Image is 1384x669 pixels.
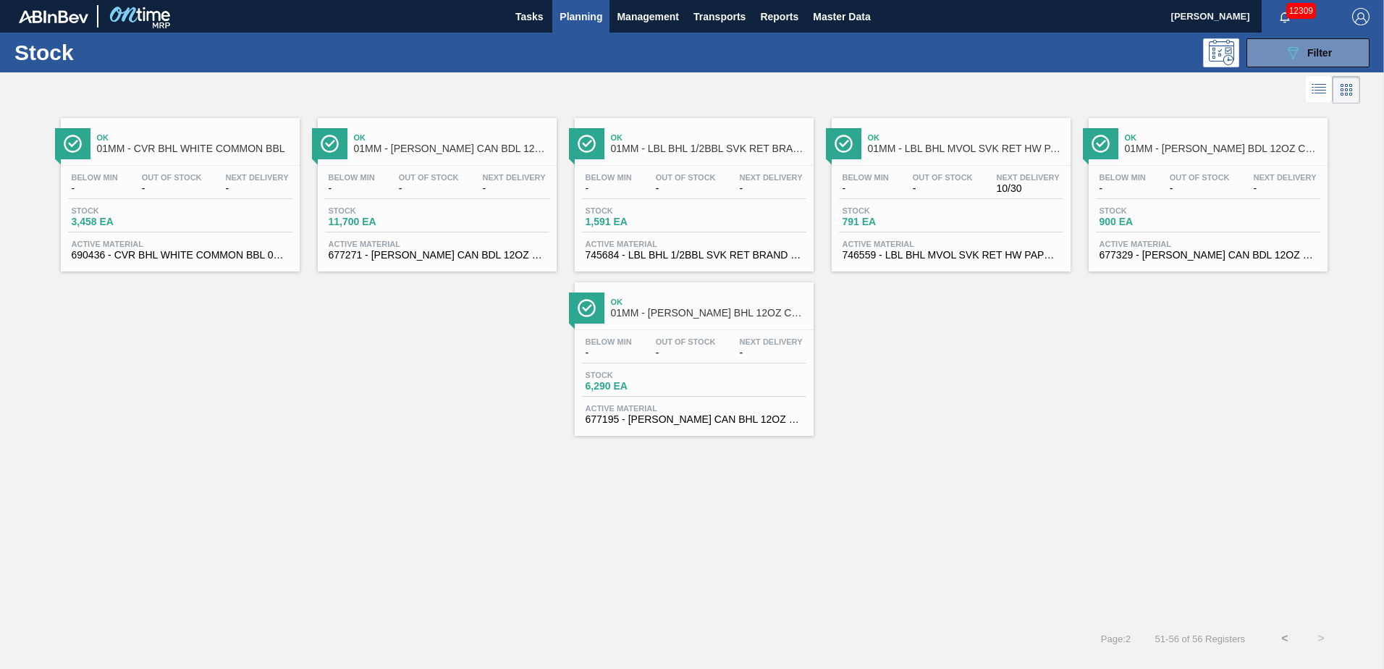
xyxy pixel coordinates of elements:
[821,107,1078,272] a: ÍconeOk01MM - LBL BHL MVOL SVK RET HW PAPER #3Below Min-Out Of Stock-Next Delivery10/30Stock791 E...
[1246,38,1370,67] button: Filter
[564,107,821,272] a: ÍconeOk01MM - LBL BHL 1/2BBL SVK RET BRAND PPS #4Below Min-Out Of Stock-Next Delivery-Stock1,591 ...
[564,272,821,436] a: ÍconeOk01MM - [PERSON_NAME] BHL 12OZ CAN CAN PK 12/12 CAN OUTDOORBelow Min-Out Of Stock-Next Deli...
[1100,183,1146,194] span: -
[1286,3,1316,19] span: 12309
[843,216,944,227] span: 791 EA
[843,250,1060,261] span: 746559 - LBL BHL MVOL SVK RET HW PAPER 0518 #3 4.
[740,337,803,346] span: Next Delivery
[226,173,289,182] span: Next Delivery
[1254,183,1317,194] span: -
[64,135,82,153] img: Ícone
[611,133,806,142] span: Ok
[586,216,687,227] span: 1,591 EA
[72,250,289,261] span: 690436 - CVR BHL WHITE COMMON BBL 0716 465 ABIDRM
[868,133,1063,142] span: Ok
[868,143,1063,154] span: 01MM - LBL BHL MVOL SVK RET HW PAPER #3
[97,133,292,142] span: Ok
[913,183,973,194] span: -
[693,8,746,25] span: Transports
[586,404,803,413] span: Active Material
[586,240,803,248] span: Active Material
[1267,620,1303,657] button: <
[586,183,632,194] span: -
[1203,38,1239,67] div: Programming: no user selected
[1170,183,1230,194] span: -
[329,250,546,261] span: 677271 - CARR CAN BDL 12OZ NFL-PATRIOTS TWNSTK 30
[656,173,716,182] span: Out Of Stock
[578,135,596,153] img: Ícone
[1100,216,1201,227] span: 900 EA
[586,414,803,425] span: 677195 - CARR CAN BHL 12OZ OUTDOORS CAN PK 12/12
[586,250,803,261] span: 745684 - LBL BHL 1/2BBL SVK RET BRAND PPS 0717 #4
[760,8,798,25] span: Reports
[843,173,889,182] span: Below Min
[611,143,806,154] span: 01MM - LBL BHL 1/2BBL SVK RET BRAND PPS #4
[1352,8,1370,25] img: Logout
[617,8,679,25] span: Management
[843,240,1060,248] span: Active Material
[1101,634,1131,644] span: Page : 2
[1306,76,1333,104] div: List Vision
[1100,250,1317,261] span: 677329 - CARR CAN BDL 12OZ NEW HAMP TWNSTK 30/12
[1100,206,1201,215] span: Stock
[1152,634,1245,644] span: 51 - 56 of 56 Registers
[611,308,806,319] span: 01MM - CARR BHL 12OZ CAN CAN PK 12/12 CAN OUTDOOR
[740,348,803,358] span: -
[1170,173,1230,182] span: Out Of Stock
[843,206,944,215] span: Stock
[72,183,118,194] span: -
[72,206,173,215] span: Stock
[483,173,546,182] span: Next Delivery
[560,8,602,25] span: Planning
[1307,47,1332,59] span: Filter
[354,133,549,142] span: Ok
[307,107,564,272] a: ÍconeOk01MM - [PERSON_NAME] CAN BDL 12OZ PATRIOTS TWNSTK 30/12Below Min-Out Of Stock-Next Deliver...
[913,173,973,182] span: Out Of Stock
[1125,133,1320,142] span: Ok
[226,183,289,194] span: -
[72,240,289,248] span: Active Material
[740,173,803,182] span: Next Delivery
[1092,135,1110,153] img: Ícone
[997,173,1060,182] span: Next Delivery
[50,107,307,272] a: ÍconeOk01MM - CVR BHL WHITE COMMON BBLBelow Min-Out Of Stock-Next Delivery-Stock3,458 EAActive Ma...
[14,44,231,61] h1: Stock
[72,173,118,182] span: Below Min
[1254,173,1317,182] span: Next Delivery
[1125,143,1320,154] span: 01MM - CARR BDL 12OZ CAN 30/12 CAN PK - NEW HAMPSHIRE NCAA PROMO
[1262,7,1308,27] button: Notifications
[578,299,596,317] img: Ícone
[813,8,870,25] span: Master Data
[142,183,202,194] span: -
[1333,76,1360,104] div: Card Vision
[329,183,375,194] span: -
[329,216,430,227] span: 11,700 EA
[611,298,806,306] span: Ok
[399,173,459,182] span: Out Of Stock
[72,216,173,227] span: 3,458 EA
[329,240,546,248] span: Active Material
[399,183,459,194] span: -
[740,183,803,194] span: -
[1078,107,1335,272] a: ÍconeOk01MM - [PERSON_NAME] BDL 12OZ CAN 30/12 CAN PK - [US_STATE] NCAA PROMOBelow Min-Out Of Sto...
[1100,173,1146,182] span: Below Min
[997,183,1060,194] span: 10/30
[513,8,545,25] span: Tasks
[483,183,546,194] span: -
[586,206,687,215] span: Stock
[142,173,202,182] span: Out Of Stock
[586,173,632,182] span: Below Min
[656,337,716,346] span: Out Of Stock
[329,173,375,182] span: Below Min
[843,183,889,194] span: -
[586,371,687,379] span: Stock
[586,348,632,358] span: -
[1303,620,1339,657] button: >
[97,143,292,154] span: 01MM - CVR BHL WHITE COMMON BBL
[835,135,853,153] img: Ícone
[586,337,632,346] span: Below Min
[19,10,88,23] img: TNhmsLtSVTkK8tSr43FrP2fwEKptu5GPRR3wAAAABJRU5ErkJggg==
[656,348,716,358] span: -
[586,381,687,392] span: 6,290 EA
[656,183,716,194] span: -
